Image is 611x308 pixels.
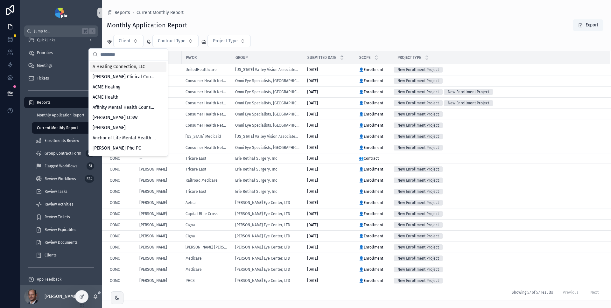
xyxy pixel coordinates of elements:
a: [US_STATE] Medicaid [186,134,221,139]
a: Railroad Medicare [186,178,228,183]
a: Omni Eye Specialists, [GEOGRAPHIC_DATA] [235,78,299,83]
a: Review Workflows524 [32,173,98,185]
span: [PERSON_NAME] [139,178,167,183]
a: [PERSON_NAME] [139,167,167,172]
a: Capital Blue Cross [186,211,228,216]
a: 👤Enrollment [359,145,390,150]
span: [PERSON_NAME] [139,200,167,205]
span: Reports [37,100,51,105]
span: OOMC [110,167,120,172]
span: Anchor of Life Mental Health LLC [93,135,156,141]
a: 👤Enrollment [359,112,390,117]
span: 👤Enrollment [359,78,383,83]
a: OOMC [110,222,120,227]
div: New Enrollment Project [397,134,439,139]
a: [PERSON_NAME] Eye Center, LTD [235,222,290,227]
a: Review Tickets [32,211,98,223]
a: Erie Retinal Surgery, Inc [235,178,277,183]
span: Enrollments Review [45,138,79,143]
span: 👤Enrollment [359,211,383,216]
a: Consumer Health Network [186,78,228,83]
span: Consumer Health Network [186,101,228,106]
span: Project Type [213,38,238,44]
a: Omni Eye Specialists, [GEOGRAPHIC_DATA] [235,123,299,128]
div: New Enrollment Project [397,178,439,183]
span: 👤Enrollment [359,167,383,172]
span: [DATE] [307,222,318,227]
a: Erie Retinal Surgery, Inc [235,189,277,194]
a: UnitedHealthcare [186,67,228,72]
a: New Enrollment Project [394,222,602,228]
a: Aetna [186,200,196,205]
a: Erie Retinal Surgery, Inc [235,167,299,172]
div: New Enrollment Project [397,233,439,239]
span: Current Monthly Report [37,125,78,130]
div: 741 [86,150,94,157]
a: [US_STATE] Valley Vision Associates Group Practice, LLC [235,134,299,139]
a: OOMC [110,167,132,172]
span: Priorities [37,50,53,55]
a: Tricare East [186,156,206,161]
span: [PERSON_NAME] Capital, INC. [93,155,151,162]
span: [DATE] [307,211,318,216]
a: Erie Retinal Surgery, Inc [235,156,299,161]
a: UnitedHealthcare [186,67,217,72]
a: Review Expirables [32,224,98,235]
a: [US_STATE] Valley Vision Associates Group Practice, LLC [235,67,299,72]
span: Reports [115,10,130,16]
a: [DATE] [307,156,351,161]
a: Tricare East [186,167,206,172]
a: [US_STATE] Medicaid [186,134,228,139]
span: [PERSON_NAME] Eye Center, LTD [235,200,290,205]
a: -- [139,156,178,161]
span: Review Tasks [45,189,67,194]
a: OOMC [110,189,120,194]
a: Omni Eye Specialists, [GEOGRAPHIC_DATA] [235,89,299,94]
span: 👤Enrollment [359,200,383,205]
a: [PERSON_NAME] [139,178,178,183]
div: New Enrollment Project [397,200,439,206]
a: Reports [24,97,98,108]
a: 👤Enrollment [359,89,390,94]
a: [PERSON_NAME] Eye Center, LTD [235,211,290,216]
div: New Enrollment Project [397,122,439,128]
span: [PERSON_NAME] [93,125,126,131]
span: [DATE] [307,167,318,172]
a: [DATE] [307,234,351,239]
a: [DATE] [307,222,351,227]
a: Current Monthly Report [137,10,184,16]
a: [PERSON_NAME] Eye Center, LTD [235,200,299,205]
a: Consumer Health Network [186,123,228,128]
a: [DATE] [307,145,351,150]
span: OOMC [110,156,120,161]
a: [PERSON_NAME] [139,189,167,194]
span: 👤Enrollment [359,145,383,150]
a: Omni Eye Specialists, [GEOGRAPHIC_DATA] [235,145,299,150]
a: OOMC [110,200,120,205]
span: [DATE] [307,78,318,83]
div: New Enrollment Project [397,89,439,95]
span: Omni Eye Specialists, [GEOGRAPHIC_DATA] [235,101,299,106]
span: OOMC [110,178,120,183]
span: Consumer Health Network [186,145,228,150]
a: OOMC [110,234,132,239]
a: 👥Contract [359,156,390,161]
span: 👤Enrollment [359,112,383,117]
a: 👤Enrollment [359,123,390,128]
a: [PERSON_NAME] Eye Center, LTD [235,211,299,216]
button: Select Button [113,35,144,47]
span: 👤Enrollment [359,134,383,139]
span: Erie Retinal Surgery, Inc [235,167,277,172]
button: Export [573,19,603,31]
div: New Enrollment Project [397,211,439,217]
a: OOMC [110,189,132,194]
span: 👥Contract [359,156,379,161]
